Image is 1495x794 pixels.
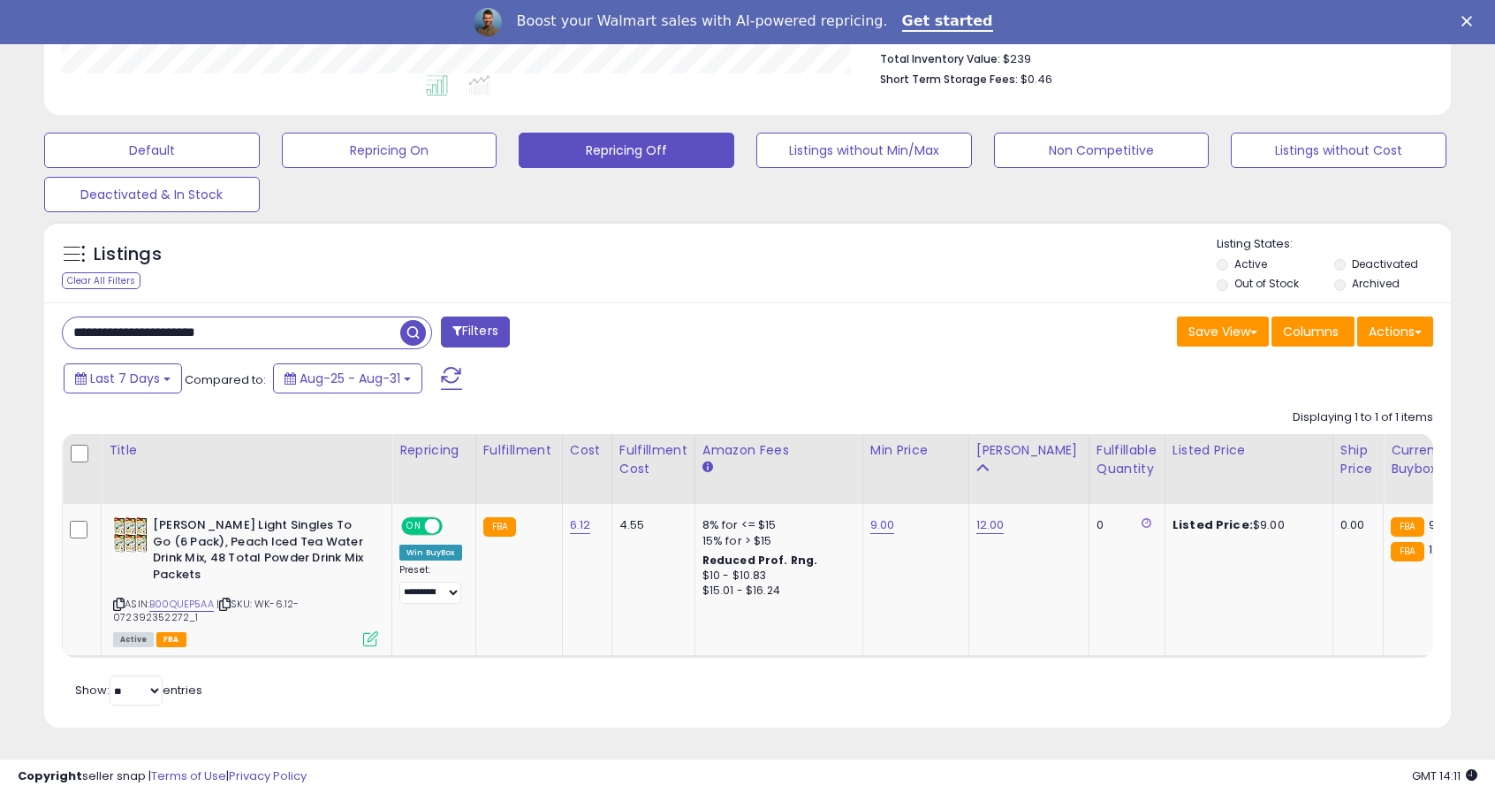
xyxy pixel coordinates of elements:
[113,517,378,645] div: ASIN:
[1097,441,1157,478] div: Fulfillable Quantity
[403,519,425,534] span: ON
[619,517,681,533] div: 4.55
[870,441,961,460] div: Min Price
[976,441,1081,460] div: [PERSON_NAME]
[976,516,1005,534] a: 12.00
[1283,323,1339,340] span: Columns
[399,564,462,604] div: Preset:
[483,517,516,537] small: FBA
[1352,276,1400,291] label: Archived
[109,441,384,460] div: Title
[880,51,1000,66] b: Total Inventory Value:
[1234,276,1299,291] label: Out of Stock
[440,519,468,534] span: OFF
[702,569,849,584] div: $10 - $10.83
[1412,767,1477,784] span: 2025-09-8 14:11 GMT
[1429,541,1450,558] span: 12.5
[1340,517,1370,533] div: 0.00
[702,517,849,533] div: 8% for <= $15
[1097,517,1151,533] div: 0
[229,767,307,784] a: Privacy Policy
[474,8,502,36] img: Profile image for Adrian
[1391,441,1482,478] div: Current Buybox Price
[702,553,818,568] b: Reduced Prof. Rng.
[185,371,266,388] span: Compared to:
[1357,317,1433,347] button: Actions
[1340,441,1376,478] div: Ship Price
[902,12,993,32] a: Get started
[702,441,855,460] div: Amazon Fees
[702,460,713,476] small: Amazon Fees.
[570,441,604,460] div: Cost
[156,632,186,647] span: FBA
[516,12,887,30] div: Boost your Walmart sales with AI-powered repricing.
[282,133,497,168] button: Repricing On
[880,47,1420,68] li: $239
[64,363,182,393] button: Last 7 Days
[519,133,734,168] button: Repricing Off
[151,767,226,784] a: Terms of Use
[1172,516,1253,533] b: Listed Price:
[1429,516,1436,533] span: 9
[90,370,160,387] span: Last 7 Days
[994,133,1210,168] button: Non Competitive
[273,363,422,393] button: Aug-25 - Aug-31
[44,133,260,168] button: Default
[1217,236,1450,253] p: Listing States:
[1293,409,1433,426] div: Displaying 1 to 1 of 1 items
[1391,517,1423,537] small: FBA
[1234,256,1267,271] label: Active
[75,682,202,699] span: Show: entries
[702,584,849,599] div: $15.01 - $16.24
[1172,517,1319,533] div: $9.00
[18,767,82,784] strong: Copyright
[300,370,400,387] span: Aug-25 - Aug-31
[619,441,687,478] div: Fulfillment Cost
[1391,542,1423,561] small: FBA
[1021,71,1052,88] span: $0.46
[756,133,972,168] button: Listings without Min/Max
[399,441,468,460] div: Repricing
[62,272,140,289] div: Clear All Filters
[1352,256,1418,271] label: Deactivated
[483,441,555,460] div: Fulfillment
[94,242,162,267] h5: Listings
[870,516,895,534] a: 9.00
[1461,16,1479,27] div: Close
[113,632,154,647] span: All listings currently available for purchase on Amazon
[1271,317,1355,347] button: Columns
[399,545,462,561] div: Win BuyBox
[1172,441,1325,460] div: Listed Price
[702,533,849,549] div: 15% for > $15
[441,317,510,347] button: Filters
[44,177,260,212] button: Deactivated & In Stock
[1231,133,1446,168] button: Listings without Cost
[1177,317,1269,347] button: Save View
[153,517,368,587] b: [PERSON_NAME] Light Singles To Go (6 Pack), Peach Iced Tea Water Drink Mix, 48 Total Powder Drink...
[880,72,1018,87] b: Short Term Storage Fees:
[570,516,591,534] a: 6.12
[18,768,307,785] div: seller snap | |
[113,517,148,553] img: 61Zun1Kkc-L._SL40_.jpg
[113,597,299,623] span: | SKU: WK-6.12-072392352272_1
[149,597,214,612] a: B00QUEP5AA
